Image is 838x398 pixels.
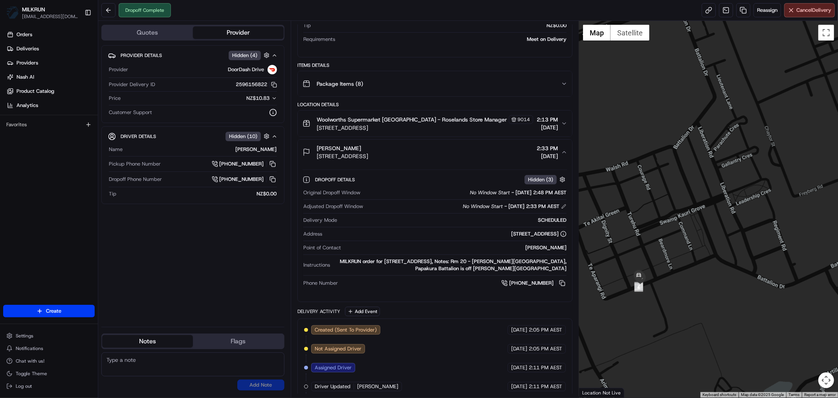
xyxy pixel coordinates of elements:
[297,101,572,108] div: Location Details
[247,95,270,101] span: NZ$10.83
[317,116,507,123] span: Woolworths Supermarket [GEOGRAPHIC_DATA] - Roselands Store Manager
[22,6,45,13] span: MILKRUN
[229,133,257,140] span: Hidden ( 10 )
[357,383,398,390] span: [PERSON_NAME]
[193,26,284,39] button: Provider
[611,25,649,41] button: Show satellite imagery
[754,3,781,17] button: Reassign
[3,3,81,22] button: MILKRUNMILKRUN[EMAIL_ADDRESS][DOMAIN_NAME]
[119,190,277,197] div: NZ$0.00
[3,57,98,69] a: Providers
[315,177,356,183] span: Dropoff Details
[212,175,277,184] a: [PHONE_NUMBER]
[634,282,643,291] div: 7
[315,383,350,390] span: Driver Updated
[3,28,98,41] a: Orders
[17,31,32,38] span: Orders
[511,383,527,390] span: [DATE]
[232,52,257,59] span: Hidden ( 4 )
[315,364,352,371] span: Assigned Driver
[236,81,277,88] button: 2596156822
[298,111,572,136] button: Woolworths Supermarket [GEOGRAPHIC_DATA] - Roselands Store Manager9014[STREET_ADDRESS]2:13 PM[DATE]
[22,13,78,20] button: [EMAIL_ADDRESS][DOMAIN_NAME]
[529,383,562,390] span: 2:11 PM AEST
[463,203,503,210] span: No Window Start
[3,99,98,112] a: Analytics
[109,109,152,116] span: Customer Support
[511,326,527,334] span: [DATE]
[741,392,784,397] span: Map data ©2025 Google
[108,130,278,143] button: Driver DetailsHidden (10)
[796,7,831,14] span: Cancel Delivery
[788,392,799,397] a: Terms (opens in new tab)
[229,50,271,60] button: Hidden (4)
[268,65,277,74] img: doordash_logo_v2.png
[3,71,98,83] a: Nash AI
[515,189,567,196] span: [DATE] 2:48 PM AEST
[3,381,95,392] button: Log out
[338,36,567,43] div: Meet on Delivery
[102,26,193,39] button: Quotes
[345,307,380,316] button: Add Event
[303,217,337,224] span: Delivery Mode
[501,279,567,287] a: [PHONE_NUMBER]
[757,7,777,14] span: Reassign
[303,189,360,196] span: Original Dropoff Window
[317,124,533,132] span: [STREET_ADDRESS]
[581,387,607,398] a: Open this area in Google Maps (opens a new window)
[109,81,155,88] span: Provider Delivery ID
[298,140,572,165] button: [PERSON_NAME][STREET_ADDRESS]2:33 PM[DATE]
[17,102,38,109] span: Analytics
[529,345,562,352] span: 2:05 PM AEST
[504,203,507,210] span: -
[511,364,527,371] span: [DATE]
[303,22,311,29] span: Tip
[220,176,264,183] span: [PHONE_NUMBER]
[228,66,264,73] span: DoorDash Drive
[3,343,95,354] button: Notifications
[529,326,562,334] span: 2:05 PM AEST
[6,6,19,19] img: MILKRUN
[3,85,98,98] a: Product Catalog
[583,25,611,41] button: Show street map
[16,333,33,339] span: Settings
[537,152,558,160] span: [DATE]
[784,3,835,17] button: CancelDelivery
[818,25,834,41] button: Toggle fullscreen view
[314,22,567,29] div: NZ$0.00
[121,52,162,59] span: Provider Details
[102,335,193,348] button: Notes
[303,244,341,251] span: Point of Contact
[109,190,116,197] span: Tip
[220,160,264,168] span: [PHONE_NUMBER]
[702,392,736,398] button: Keyboard shortcuts
[537,144,558,152] span: 2:33 PM
[537,123,558,131] span: [DATE]
[109,146,123,153] span: Name
[315,345,361,352] span: Not Assigned Driver
[108,49,278,62] button: Provider DetailsHidden (4)
[226,131,271,141] button: Hidden (10)
[3,330,95,341] button: Settings
[518,116,530,123] span: 9014
[511,230,567,238] div: [STREET_ADDRESS]
[3,42,98,55] a: Deliveries
[509,280,554,287] span: [PHONE_NUMBER]
[303,203,363,210] span: Adjusted Dropoff Window
[208,95,277,102] button: NZ$10.83
[193,335,284,348] button: Flags
[303,36,335,43] span: Requirements
[804,392,836,397] a: Report a map error
[3,368,95,379] button: Toggle Theme
[303,230,322,238] span: Address
[297,308,340,315] div: Delivery Activity
[17,74,34,81] span: Nash AI
[212,160,277,168] a: [PHONE_NUMBER]
[298,165,572,302] div: [PERSON_NAME][STREET_ADDRESS]2:33 PM[DATE]
[3,305,95,317] button: Create
[511,345,527,352] span: [DATE]
[16,383,32,389] span: Log out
